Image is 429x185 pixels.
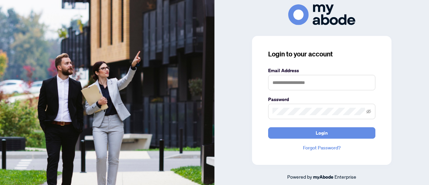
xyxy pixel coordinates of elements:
span: Login [316,128,328,138]
button: Login [268,127,375,139]
span: Powered by [287,174,312,180]
label: Password [268,96,375,103]
label: Email Address [268,67,375,74]
span: Enterprise [334,174,356,180]
a: myAbode [313,173,333,181]
span: eye-invisible [366,109,371,114]
h3: Login to your account [268,49,375,59]
a: Forgot Password? [268,144,375,151]
img: ma-logo [288,4,355,25]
